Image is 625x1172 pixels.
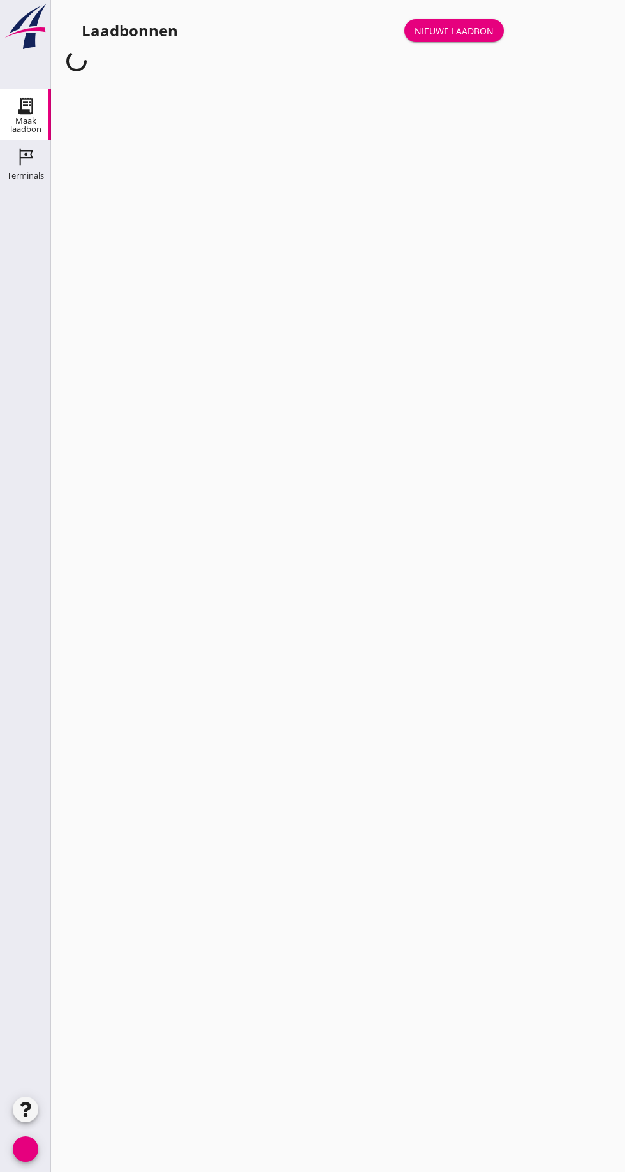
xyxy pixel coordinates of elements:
a: Nieuwe laadbon [404,19,504,42]
font: Nieuwe laadbon [415,25,494,37]
font: Maak laadbon [10,115,41,135]
font: Laadbonnen [82,20,178,41]
img: logo-small.a267ee39.svg [3,3,48,50]
font: Terminals [7,170,44,181]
